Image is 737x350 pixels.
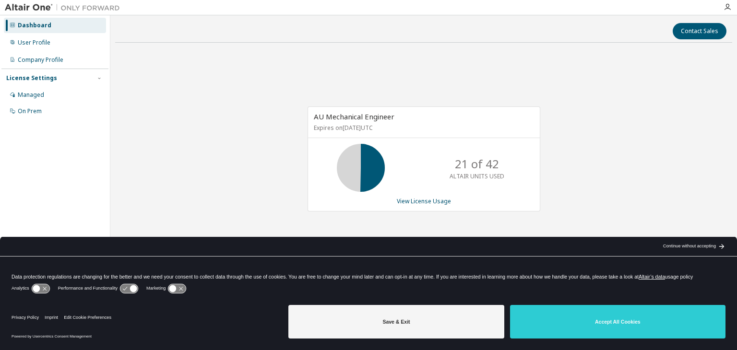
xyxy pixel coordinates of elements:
span: AU Mechanical Engineer [314,112,394,121]
a: View License Usage [397,197,451,205]
p: 21 of 42 [455,156,499,172]
div: On Prem [18,107,42,115]
p: ALTAIR UNITS USED [450,172,504,180]
div: Managed [18,91,44,99]
div: License Settings [6,74,57,82]
div: User Profile [18,39,50,47]
div: Dashboard [18,22,51,29]
p: Expires on [DATE] UTC [314,124,532,132]
img: Altair One [5,3,125,12]
div: Company Profile [18,56,63,64]
button: Contact Sales [673,23,726,39]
